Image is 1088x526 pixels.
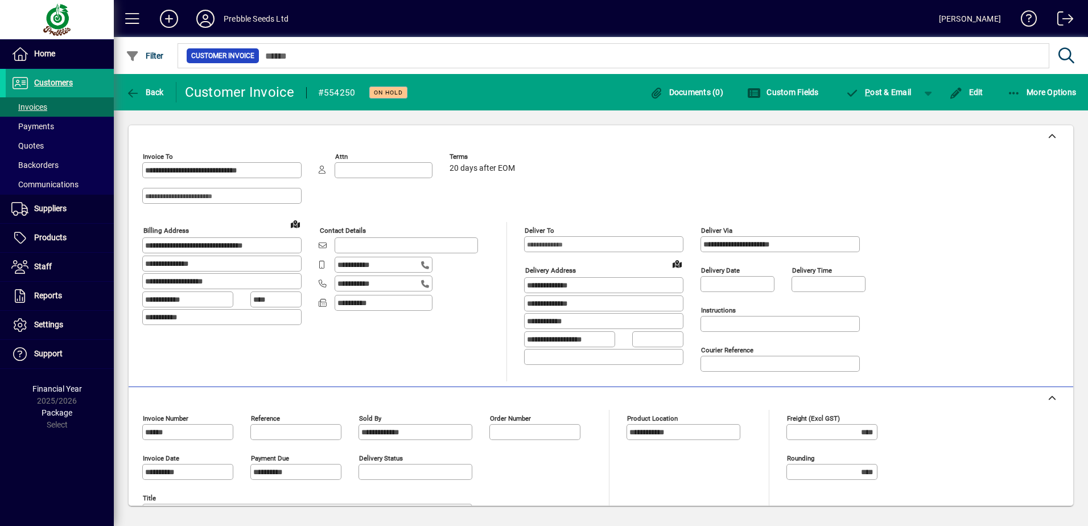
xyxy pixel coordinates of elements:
[143,414,188,422] mat-label: Invoice number
[143,153,173,161] mat-label: Invoice To
[840,82,917,102] button: Post & Email
[251,454,289,462] mat-label: Payment due
[747,88,819,97] span: Custom Fields
[949,88,983,97] span: Edit
[151,9,187,29] button: Add
[11,141,44,150] span: Quotes
[1049,2,1074,39] a: Logout
[126,51,164,60] span: Filter
[1012,2,1037,39] a: Knowledge Base
[792,266,832,274] mat-label: Delivery time
[6,136,114,155] a: Quotes
[701,266,740,274] mat-label: Delivery date
[34,233,67,242] span: Products
[787,414,840,422] mat-label: Freight (excl GST)
[126,88,164,97] span: Back
[143,494,156,502] mat-label: Title
[359,414,381,422] mat-label: Sold by
[11,102,47,112] span: Invoices
[34,291,62,300] span: Reports
[787,454,814,462] mat-label: Rounding
[34,320,63,329] span: Settings
[185,83,295,101] div: Customer Invoice
[1007,88,1077,97] span: More Options
[946,82,986,102] button: Edit
[34,349,63,358] span: Support
[627,414,678,422] mat-label: Product location
[6,40,114,68] a: Home
[34,204,67,213] span: Suppliers
[525,227,554,235] mat-label: Deliver To
[114,82,176,102] app-page-header-button: Back
[374,89,403,96] span: On hold
[6,282,114,310] a: Reports
[450,153,518,161] span: Terms
[649,88,723,97] span: Documents (0)
[34,78,73,87] span: Customers
[123,46,167,66] button: Filter
[701,227,732,235] mat-label: Deliver via
[939,10,1001,28] div: [PERSON_NAME]
[6,155,114,175] a: Backorders
[6,340,114,368] a: Support
[450,164,515,173] span: 20 days after EOM
[359,454,403,462] mat-label: Delivery status
[11,180,79,189] span: Communications
[123,82,167,102] button: Back
[34,49,55,58] span: Home
[744,82,822,102] button: Custom Fields
[1004,82,1079,102] button: More Options
[42,408,72,417] span: Package
[701,306,736,314] mat-label: Instructions
[6,175,114,194] a: Communications
[335,153,348,161] mat-label: Attn
[11,122,54,131] span: Payments
[318,84,356,102] div: #554250
[251,414,280,422] mat-label: Reference
[32,384,82,393] span: Financial Year
[286,215,304,233] a: View on map
[6,311,114,339] a: Settings
[191,50,254,61] span: Customer Invoice
[143,454,179,462] mat-label: Invoice date
[490,414,531,422] mat-label: Order number
[6,117,114,136] a: Payments
[846,88,912,97] span: ost & Email
[6,224,114,252] a: Products
[701,346,753,354] mat-label: Courier Reference
[6,195,114,223] a: Suppliers
[6,97,114,117] a: Invoices
[6,253,114,281] a: Staff
[187,9,224,29] button: Profile
[11,161,59,170] span: Backorders
[646,82,726,102] button: Documents (0)
[668,254,686,273] a: View on map
[34,262,52,271] span: Staff
[865,88,870,97] span: P
[224,10,289,28] div: Prebble Seeds Ltd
